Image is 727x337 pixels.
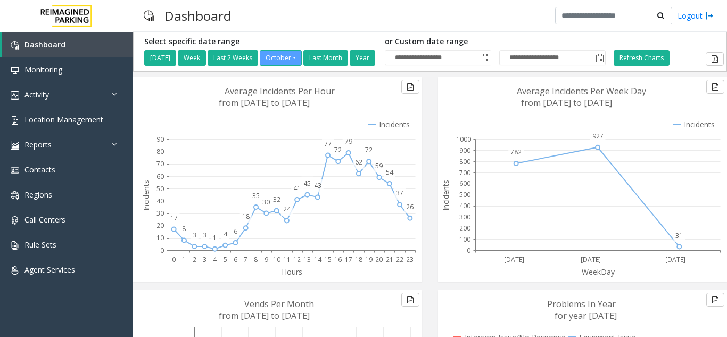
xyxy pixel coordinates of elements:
text: 0 [160,246,164,255]
text: 30 [156,209,164,218]
text: 70 [156,159,164,168]
text: 80 [156,147,164,156]
img: 'icon' [11,66,19,75]
text: Vends Per Month [244,298,314,310]
text: 16 [334,255,342,264]
text: 782 [510,147,522,157]
text: from [DATE] to [DATE] [219,97,310,109]
text: 6 [234,227,237,236]
text: from [DATE] to [DATE] [219,310,310,322]
text: 10 [156,233,164,242]
text: 21 [386,255,393,264]
text: 30 [262,198,270,207]
text: 45 [303,179,311,188]
text: [DATE] [581,255,601,264]
text: Average Incidents Per Hour [225,85,335,97]
h5: Select specific date range [144,37,377,46]
text: 72 [365,145,373,154]
button: Export to pdf [706,293,724,307]
img: 'icon' [11,266,19,275]
text: [DATE] [504,255,524,264]
a: Dashboard [2,32,133,57]
text: 3 [193,231,196,240]
text: 31 [675,231,683,240]
text: 23 [406,255,414,264]
span: Monitoring [24,64,62,75]
button: Export to pdf [706,52,724,66]
text: Average Incidents Per Week Day [517,85,646,97]
span: Activity [24,89,49,100]
text: 20 [156,221,164,230]
text: 1 [182,255,186,264]
span: Toggle popup [593,51,605,65]
text: 72 [334,145,342,154]
h5: or Custom date range [385,37,606,46]
img: 'icon' [11,191,19,200]
text: 77 [324,139,332,149]
text: 11 [283,255,291,264]
text: 20 [375,255,383,264]
button: Export to pdf [706,80,724,94]
text: 10 [273,255,280,264]
text: 7 [244,255,247,264]
button: Export to pdf [401,293,419,307]
text: 6 [234,255,237,264]
img: 'icon' [11,166,19,175]
button: Export to pdf [401,80,419,94]
text: 9 [265,255,268,264]
text: 13 [303,255,311,264]
text: 60 [156,172,164,181]
span: Agent Services [24,265,75,275]
text: Hours [282,267,302,277]
button: [DATE] [144,50,176,66]
text: 37 [396,188,403,198]
text: WeekDay [582,267,615,277]
text: 18 [355,255,362,264]
text: [DATE] [665,255,685,264]
button: Last 2 Weeks [208,50,258,66]
text: 500 [459,190,470,199]
span: Rule Sets [24,240,56,250]
button: Refresh Charts [614,50,670,66]
text: 900 [459,146,470,155]
text: 200 [459,224,470,233]
text: Incidents [141,180,151,211]
text: 35 [252,191,260,200]
text: 26 [406,202,414,211]
text: 90 [156,135,164,144]
img: pageIcon [144,3,154,29]
text: from [DATE] to [DATE] [521,97,612,109]
text: 100 [459,235,470,244]
span: Dashboard [24,39,65,50]
text: 41 [293,184,301,193]
img: logout [705,10,714,21]
text: 3 [203,255,206,264]
text: 1 [213,233,217,242]
button: October [260,50,302,66]
h3: Dashboard [159,3,237,29]
button: Last Month [303,50,348,66]
text: 50 [156,184,164,193]
text: 8 [254,255,258,264]
text: 19 [365,255,373,264]
button: Year [350,50,375,66]
text: for year [DATE] [555,310,617,322]
text: 18 [242,212,250,221]
text: 17 [170,213,178,223]
img: 'icon' [11,91,19,100]
img: 'icon' [11,216,19,225]
text: 1000 [456,135,471,144]
text: 8 [182,224,186,233]
text: 22 [396,255,403,264]
text: 59 [375,161,383,170]
text: 14 [314,255,322,264]
text: 15 [324,255,332,264]
text: 800 [459,157,470,166]
text: 12 [293,255,301,264]
text: 600 [459,179,470,188]
img: 'icon' [11,141,19,150]
text: 3 [203,231,206,240]
text: 0 [172,255,176,264]
text: 62 [355,158,362,167]
a: Logout [678,10,714,21]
